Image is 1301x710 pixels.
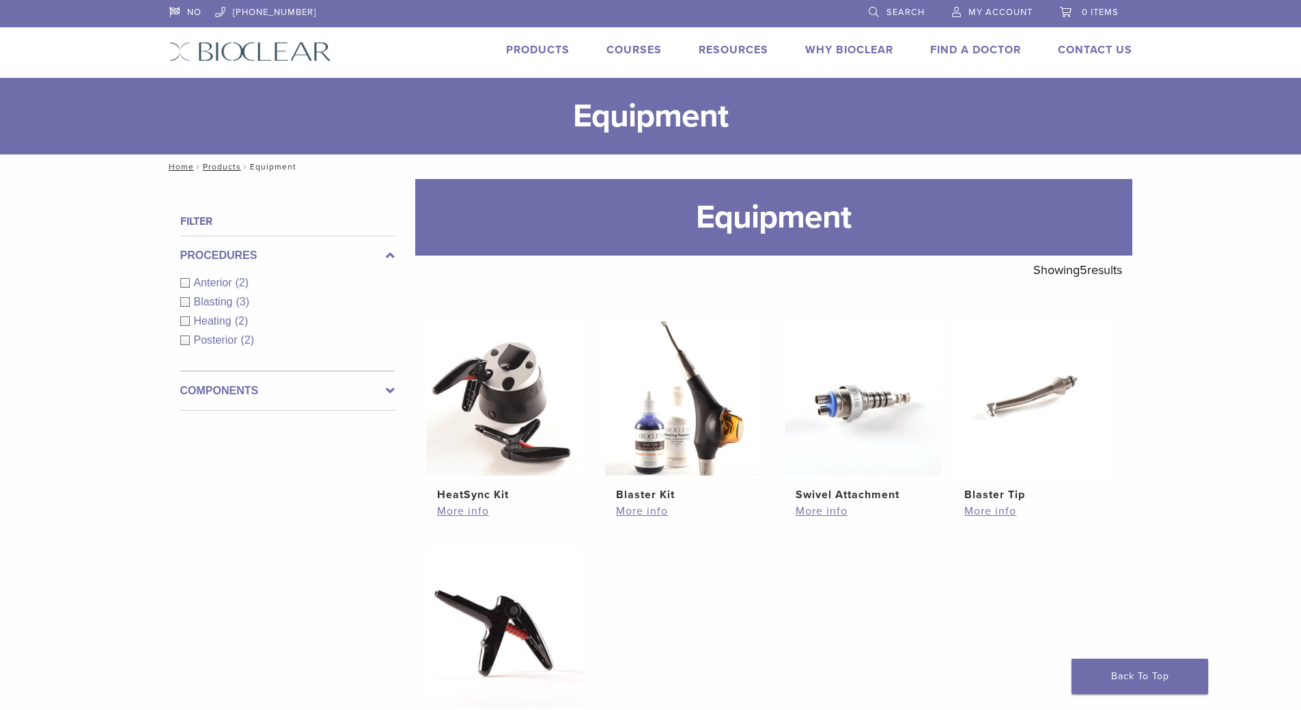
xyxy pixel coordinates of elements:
[194,163,203,170] span: /
[159,154,1143,179] nav: Equipment
[180,247,395,264] label: Procedures
[1080,262,1087,277] span: 5
[1072,659,1208,694] a: Back To Top
[203,162,241,172] a: Products
[886,7,925,18] span: Search
[425,318,585,503] a: HeatSync KitHeatSync Kit
[785,318,942,476] img: Swivel Attachment
[605,318,762,476] img: Blaster Kit
[604,318,764,503] a: Blaster KitBlaster Kit
[968,7,1033,18] span: My Account
[194,334,241,346] span: Posterior
[236,277,249,288] span: (2)
[606,43,662,57] a: Courses
[241,163,250,170] span: /
[930,43,1021,57] a: Find A Doctor
[784,318,943,503] a: Swivel AttachmentSwivel Attachment
[1082,7,1119,18] span: 0 items
[415,179,1132,256] h1: Equipment
[194,315,235,327] span: Heating
[964,503,1100,519] a: More info
[616,503,751,519] a: More info
[616,487,751,503] h2: Blaster Kit
[437,503,572,519] a: More info
[1033,256,1122,284] p: Showing results
[194,296,236,308] span: Blasting
[180,213,395,230] h4: Filter
[506,43,570,57] a: Products
[426,549,583,707] img: HeatSync Composite Gun
[236,296,249,308] span: (3)
[1058,43,1132,57] a: Contact Us
[194,277,236,288] span: Anterior
[426,318,583,476] img: HeatSync Kit
[699,43,768,57] a: Resources
[805,43,893,57] a: Why Bioclear
[796,487,931,503] h2: Swivel Attachment
[953,318,1110,476] img: Blaster Tip
[241,334,255,346] span: (2)
[169,42,331,62] img: Bioclear
[953,318,1112,503] a: Blaster TipBlaster Tip
[964,487,1100,503] h2: Blaster Tip
[796,503,931,519] a: More info
[165,162,194,172] a: Home
[180,383,395,399] label: Components
[235,315,249,327] span: (2)
[437,487,572,503] h2: HeatSync Kit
